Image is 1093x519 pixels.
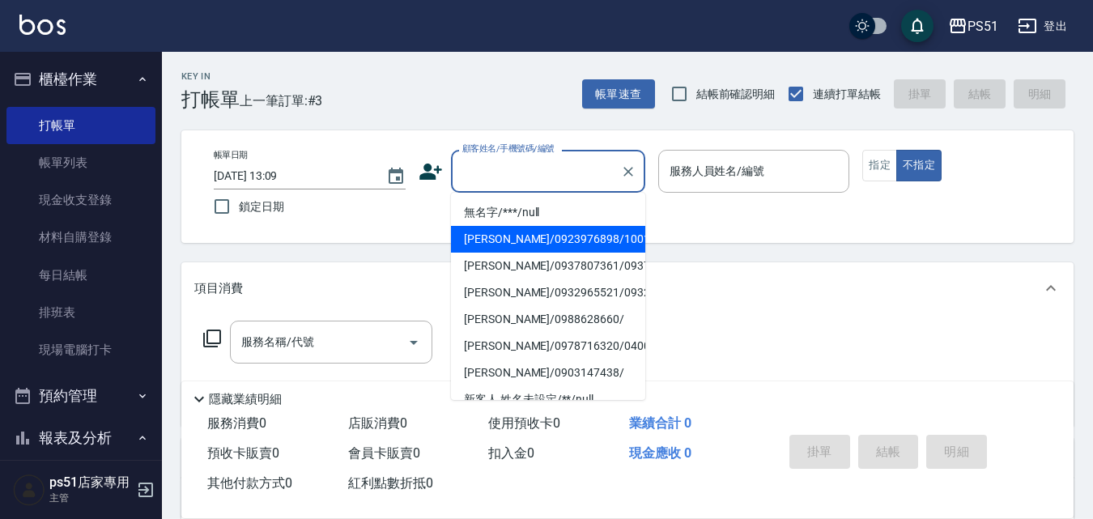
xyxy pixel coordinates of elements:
li: [PERSON_NAME]/0978716320/040074 [451,333,645,359]
button: PS51 [942,10,1005,43]
a: 現場電腦打卡 [6,331,155,368]
span: 使用預收卡 0 [488,415,560,431]
button: 登出 [1011,11,1074,41]
a: 排班表 [6,294,155,331]
button: 不指定 [896,150,942,181]
li: [PERSON_NAME]/0937807361/0937807361 [451,253,645,279]
li: 新客人 姓名未設定/**/null [451,386,645,413]
button: Choose date, selected date is 2025-08-13 [376,157,415,196]
span: 紅利點數折抵 0 [348,475,433,491]
span: 業績合計 0 [629,415,691,431]
a: 材料自購登錄 [6,219,155,256]
label: 帳單日期 [214,149,248,161]
a: 帳單列表 [6,144,155,181]
span: 預收卡販賣 0 [207,445,279,461]
a: 現金收支登錄 [6,181,155,219]
h3: 打帳單 [181,88,240,111]
img: Logo [19,15,66,35]
button: 預約管理 [6,375,155,417]
a: 打帳單 [6,107,155,144]
div: 項目消費 [181,262,1074,314]
a: 每日結帳 [6,257,155,294]
button: 指定 [862,150,897,181]
button: 帳單速查 [582,79,655,109]
span: 其他付款方式 0 [207,475,292,491]
span: 結帳前確認明細 [696,86,776,103]
img: Person [13,474,45,506]
button: 櫃檯作業 [6,58,155,100]
button: 報表及分析 [6,417,155,459]
input: YYYY/MM/DD hh:mm [214,163,370,189]
span: 鎖定日期 [239,198,284,215]
li: [PERSON_NAME]/0988628660/ [451,306,645,333]
li: [PERSON_NAME]/0923976898/100165 [451,226,645,253]
span: 會員卡販賣 0 [348,445,420,461]
span: 扣入金 0 [488,445,534,461]
button: Clear [617,160,640,183]
span: 連續打單結帳 [813,86,881,103]
p: 項目消費 [194,280,243,297]
button: Open [401,330,427,355]
li: [PERSON_NAME]/0903147438/ [451,359,645,386]
button: save [901,10,934,42]
h5: ps51店家專用 [49,474,132,491]
div: PS51 [968,16,998,36]
li: [PERSON_NAME]/0932965521/0932965521 [451,279,645,306]
p: 主管 [49,491,132,505]
span: 服務消費 0 [207,415,266,431]
label: 顧客姓名/手機號碼/編號 [462,143,555,155]
span: 上一筆訂單:#3 [240,91,323,111]
span: 店販消費 0 [348,415,407,431]
h2: Key In [181,71,240,82]
span: 現金應收 0 [629,445,691,461]
p: 隱藏業績明細 [209,391,282,408]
